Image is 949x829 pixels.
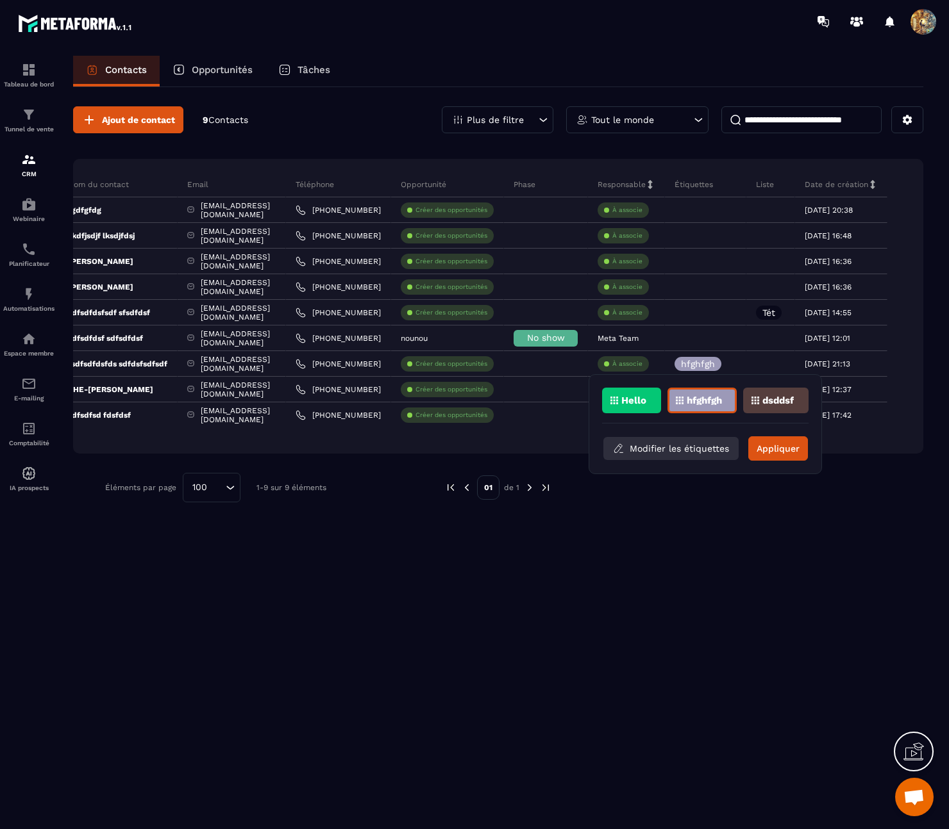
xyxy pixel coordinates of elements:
a: Opportunités [160,56,265,86]
p: [DATE] 17:42 [805,411,852,420]
input: Search for option [212,480,223,495]
a: formationformationCRM [3,142,55,187]
a: Tâches [265,56,343,86]
p: À associe [612,257,642,266]
p: [DATE] 14:55 [805,308,852,317]
p: hfghfgh [687,396,722,405]
p: hfghfgh [681,359,715,368]
p: Créer des opportunités [416,385,487,394]
a: formationformationTableau de bord [3,53,55,97]
p: À associe [612,359,642,368]
p: À associe [612,206,642,215]
button: Ajout de contact [73,106,183,133]
a: [PHONE_NUMBER] [296,308,381,318]
p: sdfsdfdsfsdf sfsdfdsf [42,308,150,318]
span: Ajout de contact [102,113,175,126]
p: dsddsf [762,396,794,405]
p: Comptabilité [3,439,55,447]
img: automations [21,466,37,481]
p: CRM [3,170,55,177]
p: Hello [621,396,646,405]
img: automations [21,286,37,302]
button: Modifier les étiquettes [603,437,739,460]
p: Tout le monde [591,115,654,124]
p: Meta Team [598,334,639,343]
p: [PERSON_NAME] [42,256,133,267]
img: formation [21,152,37,167]
p: Planificateur [3,260,55,267]
p: Tunnel de vente [3,126,55,133]
img: prev [461,482,473,493]
img: next [540,482,551,493]
img: accountant [21,421,37,436]
p: Créer des opportunités [416,359,487,368]
a: automationsautomationsAutomatisations [3,277,55,322]
p: À associe [612,283,642,291]
a: accountantaccountantComptabilité [3,411,55,456]
p: E-mailing [3,395,55,402]
img: email [21,376,37,391]
p: Email [187,179,208,190]
p: Espace membre [3,350,55,357]
a: Open chat [895,778,934,816]
img: automations [21,331,37,347]
p: Tâches [298,64,330,76]
span: No show [527,332,565,343]
p: Créer des opportunités [416,206,487,215]
img: automations [21,197,37,212]
p: Créer des opportunités [416,231,487,240]
img: next [524,482,535,493]
p: de 1 [504,482,519,493]
p: Automatisations [3,305,55,312]
img: prev [445,482,457,493]
p: fsdfsdfdsfds sdfdsfsdfsdf [42,359,167,369]
p: THE-[PERSON_NAME] [42,384,153,395]
p: À associe [612,308,642,317]
p: 9 [203,114,248,126]
a: [PHONE_NUMBER] [296,231,381,241]
img: logo [18,12,133,35]
p: [DATE] 20:38 [805,206,853,215]
p: Créer des opportunités [416,411,487,420]
p: Tét [762,308,775,317]
p: nounou [401,334,428,343]
a: [PHONE_NUMBER] [296,333,381,343]
p: [DATE] 12:37 [805,385,852,394]
img: formation [21,107,37,122]
p: skdfjsdjf lksdjfdsj [42,231,135,241]
p: Responsable [598,179,646,190]
a: formationformationTunnel de vente [3,97,55,142]
a: [PHONE_NUMBER] [296,384,381,395]
p: [PERSON_NAME] [42,282,133,292]
p: IA prospects [3,484,55,491]
p: Téléphone [296,179,334,190]
p: Étiquettes [675,179,713,190]
p: Plus de filtre [467,115,524,124]
a: [PHONE_NUMBER] [296,410,381,420]
p: Date de création [805,179,868,190]
p: [DATE] 16:36 [805,283,852,291]
p: À associe [612,231,642,240]
p: [DATE] 12:01 [805,334,850,343]
a: automationsautomationsEspace membre [3,322,55,366]
p: 1-9 sur 9 éléments [256,483,326,492]
p: [DATE] 16:48 [805,231,852,240]
p: [DATE] 16:36 [805,257,852,266]
span: 100 [188,480,212,495]
a: emailemailE-mailing [3,366,55,411]
p: Liste [756,179,774,190]
p: Phase [514,179,535,190]
p: Créer des opportunités [416,283,487,291]
a: [PHONE_NUMBER] [296,205,381,215]
span: Contacts [208,115,248,125]
p: Créer des opportunités [416,308,487,317]
p: sdfsdfdsf sdfsdfdsf [42,333,143,343]
div: Search for option [183,473,240,502]
p: Créer des opportunités [416,257,487,266]
p: sdfsdfsd fdsfdsf [42,410,131,420]
img: scheduler [21,242,37,257]
p: Opportunités [192,64,253,76]
p: Webinaire [3,215,55,222]
button: Appliquer [748,436,808,461]
p: [DATE] 21:13 [805,359,850,368]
